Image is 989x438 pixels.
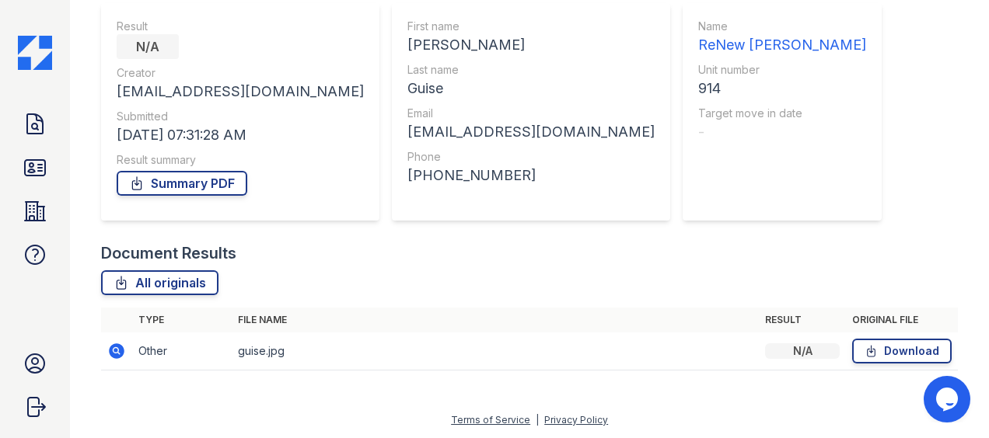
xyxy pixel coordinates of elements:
a: All originals [101,270,218,295]
a: Terms of Service [451,414,530,426]
div: [PERSON_NAME] [407,34,655,56]
div: First name [407,19,655,34]
div: [EMAIL_ADDRESS][DOMAIN_NAME] [407,121,655,143]
div: Submitted [117,109,364,124]
img: CE_Icon_Blue-c292c112584629df590d857e76928e9f676e5b41ef8f769ba2f05ee15b207248.png [18,36,52,70]
div: 914 [698,78,866,99]
div: Unit number [698,62,866,78]
a: Privacy Policy [544,414,608,426]
div: | [536,414,539,426]
div: Result summary [117,152,364,168]
a: Summary PDF [117,171,247,196]
div: [PHONE_NUMBER] [407,165,655,186]
div: Last name [407,62,655,78]
div: Guise [407,78,655,99]
div: Name [698,19,866,34]
a: Name ReNew [PERSON_NAME] [698,19,866,56]
div: ReNew [PERSON_NAME] [698,34,866,56]
div: Email [407,106,655,121]
a: Download [852,339,952,363]
td: Other [132,332,232,370]
div: Target move in date [698,106,866,121]
div: Result [117,19,364,34]
div: [EMAIL_ADDRESS][DOMAIN_NAME] [117,81,364,103]
div: [DATE] 07:31:28 AM [117,124,364,146]
th: Original file [846,308,958,332]
th: Type [132,308,232,332]
div: Phone [407,149,655,165]
td: guise.jpg [232,332,759,370]
div: N/A [765,343,840,359]
th: Result [759,308,846,332]
th: File name [232,308,759,332]
iframe: chat widget [924,376,973,422]
div: - [698,121,866,143]
div: Document Results [101,242,236,264]
div: N/A [117,34,179,59]
div: Creator [117,65,364,81]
